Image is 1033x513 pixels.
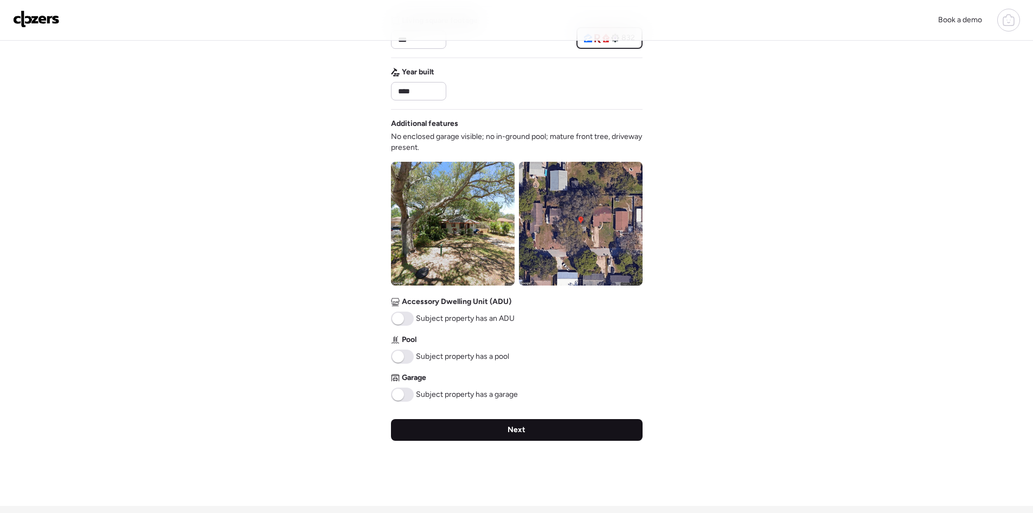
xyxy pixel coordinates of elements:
span: Pool [402,334,416,345]
span: No enclosed garage visible; no in-ground pool; mature front tree, driveway present. [391,131,643,153]
span: Book a demo [938,15,982,24]
span: Additional features [391,118,458,129]
span: Subject property has an ADU [416,313,515,324]
img: Logo [13,10,60,28]
span: Year built [402,67,434,78]
span: Next [508,425,525,435]
span: Subject property has a pool [416,351,509,362]
span: Subject property has a garage [416,389,518,400]
span: Accessory Dwelling Unit (ADU) [402,296,511,307]
span: Garage [402,372,426,383]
